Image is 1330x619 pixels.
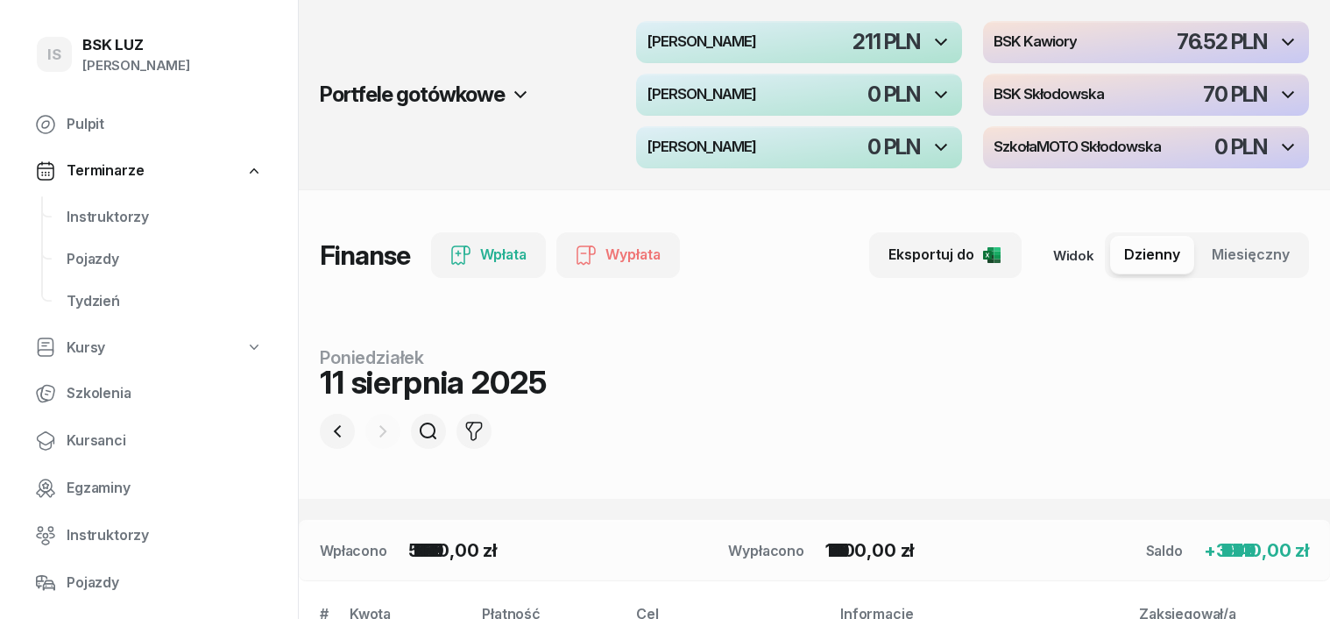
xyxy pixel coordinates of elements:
button: [PERSON_NAME]0 PLN [636,126,962,168]
span: Kursanci [67,430,263,452]
button: Miesięczny [1198,236,1304,274]
a: Pojazdy [53,238,277,281]
div: Wpłacono [320,540,387,561]
span: Instruktorzy [67,524,263,547]
div: Wypłacono [728,540,804,561]
h1: Finanse [320,239,410,271]
span: Pojazdy [67,248,263,271]
a: Szkolenia [21,373,277,415]
span: Kursy [67,337,105,359]
div: Wpłata [450,244,527,267]
span: Pojazdy [67,572,263,594]
button: SzkołaMOTO Skłodowska0 PLN [983,126,1309,168]
h4: [PERSON_NAME] [647,139,756,155]
span: Tydzień [67,290,263,313]
button: Wypłata [556,232,680,278]
button: Dzienny [1110,236,1194,274]
h4: SzkołaMOTO Skłodowska [994,139,1161,155]
span: Pulpit [67,113,263,136]
a: Kursy [21,328,277,368]
div: 11 sierpnia 2025 [320,366,546,398]
div: 76.52 PLN [1177,32,1267,53]
div: Wypłata [576,244,661,267]
div: [PERSON_NAME] [82,54,190,77]
div: poniedziałek [320,349,546,366]
span: Egzaminy [67,477,263,500]
span: Dzienny [1124,244,1180,267]
span: Miesięczny [1212,244,1290,267]
h4: BSK Kawiory [994,34,1077,50]
div: 0 PLN [1214,137,1267,158]
div: Saldo [1146,540,1183,561]
a: Pulpit [21,103,277,146]
span: Instruktorzy [67,206,263,229]
a: Terminarze [21,151,277,191]
div: 70 PLN [1203,84,1267,105]
button: BSK Skłodowska70 PLN [983,74,1309,116]
div: Eksportuj do [888,244,1002,267]
a: Egzaminy [21,467,277,509]
h4: [PERSON_NAME] [647,87,756,103]
a: Tydzień [53,281,277,323]
span: IS [47,47,61,62]
button: Eksportuj do [869,232,1022,278]
h2: Portfele gotówkowe [320,81,505,109]
button: BSK Kawiory76.52 PLN [983,21,1309,63]
a: Pojazdy [21,562,277,604]
span: Terminarze [67,160,144,182]
h4: BSK Skłodowska [994,87,1104,103]
span: Szkolenia [67,382,263,405]
button: [PERSON_NAME]211 PLN [636,21,962,63]
span: + [1204,540,1216,561]
div: 0 PLN [867,137,920,158]
button: [PERSON_NAME]0 PLN [636,74,962,116]
a: Kursanci [21,420,277,462]
div: BSK LUZ [82,38,190,53]
a: Instruktorzy [21,515,277,557]
a: Instruktorzy [53,196,277,238]
div: 211 PLN [852,32,920,53]
h4: [PERSON_NAME] [647,34,756,50]
div: 0 PLN [867,84,920,105]
button: Wpłata [431,232,546,278]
